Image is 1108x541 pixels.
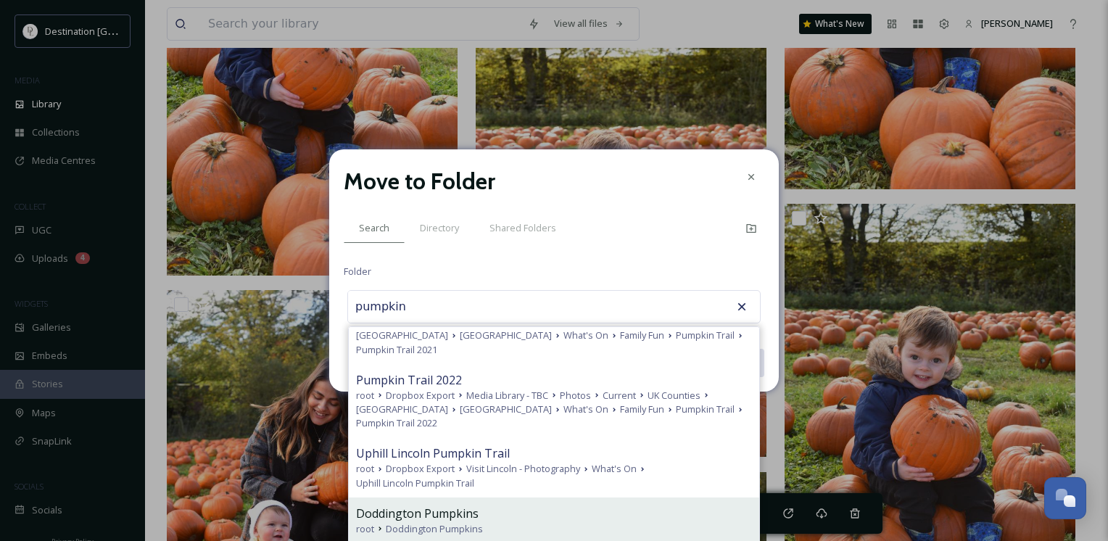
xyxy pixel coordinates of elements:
span: Shared Folders [489,221,556,235]
span: root [356,462,374,476]
span: Family Fun [620,402,664,416]
h2: Move to Folder [344,164,495,199]
span: [GEOGRAPHIC_DATA] [356,329,448,342]
span: [GEOGRAPHIC_DATA] [460,402,552,416]
span: Dropbox Export [386,462,455,476]
span: What's On [563,329,608,342]
span: Folder [344,265,371,278]
span: Doddington Pumpkins [356,505,479,522]
span: What's On [592,462,637,476]
span: Directory [420,221,459,235]
span: Pumpkin Trail 2022 [356,371,462,389]
span: Photos [560,389,591,402]
span: Current [603,389,636,402]
span: root [356,522,374,536]
span: Pumpkin Trail [676,402,735,416]
span: UK Counties [648,389,700,402]
span: Search [359,221,389,235]
span: What's On [563,402,608,416]
span: [GEOGRAPHIC_DATA] [356,402,448,416]
button: Open Chat [1044,477,1086,519]
input: Search for a folder [348,291,508,323]
span: [GEOGRAPHIC_DATA] [460,329,552,342]
span: Family Fun [620,329,664,342]
span: Uphill Lincoln Pumpkin Trail [356,476,474,490]
span: Pumpkin Trail 2022 [356,416,437,430]
span: Pumpkin Trail [676,329,735,342]
span: Dropbox Export [386,389,455,402]
span: root [356,389,374,402]
span: Doddington Pumpkins [386,522,483,536]
span: Uphill Lincoln Pumpkin Trail [356,445,510,462]
span: Visit Lincoln - Photography [466,462,580,476]
span: Pumpkin Trail 2021 [356,343,437,357]
span: Media Library - TBC [466,389,548,402]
